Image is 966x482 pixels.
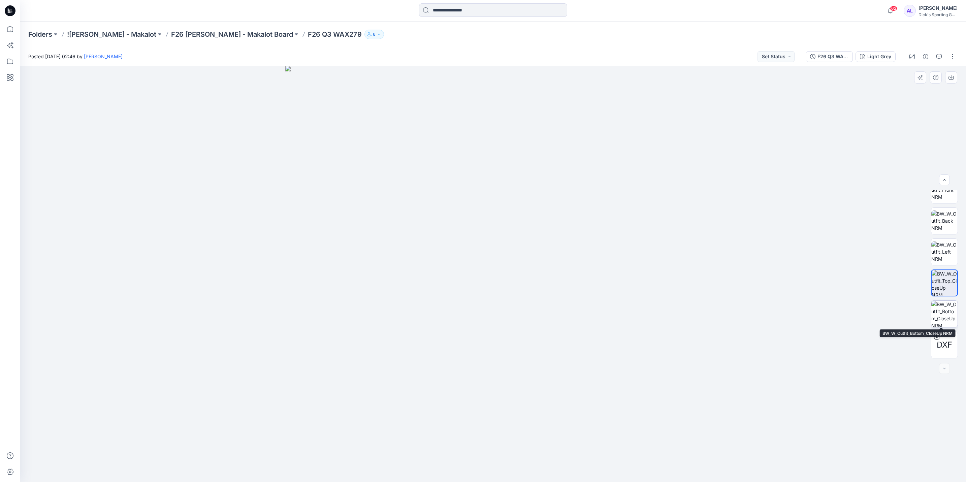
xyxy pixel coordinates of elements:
p: F26 Q3 WAX279 [308,30,362,39]
div: F26 Q3 WAX279 PROTO1_250917 [817,53,848,60]
img: eyJhbGciOiJIUzI1NiIsImtpZCI6IjAiLCJzbHQiOiJzZXMiLCJ0eXAiOiJKV1QifQ.eyJkYXRhIjp7InR5cGUiOiJzdG9yYW... [285,66,701,482]
div: [PERSON_NAME] [919,4,958,12]
button: Light Grey [856,51,896,62]
button: Details [920,51,931,62]
span: 62 [890,6,897,11]
img: BW_W_Outfit_Front NRM [931,179,958,200]
span: DXF [937,339,952,351]
p: 6 [373,31,376,38]
div: AL [904,5,916,17]
div: Light Grey [867,53,891,60]
button: F26 Q3 WAX279 PROTO1_250917 [806,51,853,62]
a: [PERSON_NAME] [84,54,123,59]
a: F26 [PERSON_NAME] - Makalot Board [171,30,293,39]
span: Posted [DATE] 02:46 by [28,53,123,60]
img: BW_W_Outfit_Left NRM [931,241,958,262]
button: 6 [364,30,384,39]
img: BW_W_Outfit_Back NRM [931,210,958,231]
div: Dick's Sporting G... [919,12,958,17]
a: Folders [28,30,52,39]
a: ![PERSON_NAME] - Makalot [67,30,156,39]
img: BW_W_Outfit_Bottom_CloseUp NRM [931,301,958,327]
img: BW_W_Outfit_Top_CloseUp NRM [932,270,957,296]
